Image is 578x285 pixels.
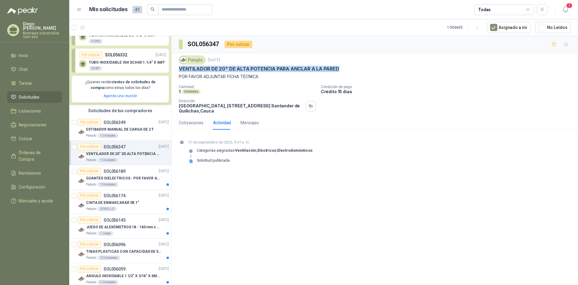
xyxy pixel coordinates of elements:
p: [DATE] [159,217,169,223]
a: Por cotizarSOL056189[DATE] Company LogoGUANTES DIELECTRICOS - POR FAVOR ADJUNTAR SU FICHA TECNICA... [69,165,171,190]
p: [DATE] [159,119,169,125]
p: ¿Quieres recibir como estas todos los días? [75,79,165,91]
img: Company Logo [78,177,85,185]
span: Cotizar [19,135,33,142]
p: Diego [PERSON_NAME] [23,22,62,30]
p: POR FAVOR ADJUNTAR FICHA TÉCNICA [179,73,571,80]
img: Company Logo [78,128,85,136]
button: No Leídos [535,22,571,33]
div: 1 Unidades [98,158,118,163]
span: Remisiones [19,170,41,176]
span: Negociaciones [19,122,46,128]
a: Remisiones [7,167,62,179]
span: Solicitudes [19,94,39,100]
img: Company Logo [180,57,187,63]
p: 1 [179,89,181,94]
img: Company Logo [78,202,85,209]
div: 12 Unidades [98,255,120,260]
p: Patojito [86,133,96,138]
h1: Mis solicitudes [89,5,128,14]
div: Por cotizar [78,192,101,199]
p: SOL056096 [104,242,126,247]
a: Por cotizarSOL056096[DATE] Company LogoTINAS PLASTICAS CON CAPACIDAD DE 50 KGPatojito12 Unidades [69,239,171,263]
div: Por cotizar [225,41,252,48]
div: Por cotizar [78,143,101,150]
p: Patojito [86,158,96,163]
p: VENTILADOR DE 20" DE ALTA POTENCIA PARA ANCLAR A LA PARED [179,66,339,72]
div: 6 UND [89,39,103,44]
p: Montajes industriales Gam sas [23,31,62,39]
span: 41 [132,6,142,13]
p: Cantidad [179,85,316,89]
a: Inicio [7,50,62,61]
a: Cotizar [7,133,62,144]
div: Cotizaciones [179,119,204,126]
p: Patojito [86,182,96,187]
img: Logo peakr [7,7,38,14]
b: cientos de solicitudes de compra [91,80,156,90]
div: Solicitud publicada [197,158,230,163]
a: Chat [7,64,62,75]
p: Condición de pago [321,85,576,89]
button: Asignado a mi [487,22,530,33]
p: TUBO INOXIDABLE 304 SCH40 1.1/4" X 6MT [89,60,165,65]
p: SOL056174 [104,194,126,198]
p: Dirección [179,99,303,103]
p: [DATE] [159,266,169,272]
span: Configuración [19,184,45,190]
a: Agenda una reunión [104,94,137,98]
p: SOL056059 [104,267,126,271]
span: Chat [19,66,28,73]
div: Unidades [182,89,200,94]
img: Company Logo [78,251,85,258]
a: Negociaciones [7,119,62,131]
button: 1 [560,4,571,15]
div: Solicitudes de tus compradores [69,105,171,116]
p: Patojito [86,280,96,285]
p: TINAS PLASTICAS CON CAPACIDAD DE 50 KG [86,249,161,255]
p: [GEOGRAPHIC_DATA], [STREET_ADDRESS] Santander de Quilichao , Cauca [179,103,303,113]
a: Por cotizarSOL056174[DATE] Company LogoCINTA DE ENMASCARAR DE 1"Patojito20 ROLLO [69,190,171,214]
p: ANGULO INOXIDABLE 1 1/2" X 3/16" X 6MTS [86,273,161,279]
a: Manuales y ayuda [7,195,62,207]
a: Por cotizarSOL056145[DATE] Company LogoJUEGO DE ALEXÓMETROS 18 - 160 mm x 0,01 mm 2824-S3Patojito... [69,214,171,239]
p: SOL056349 [104,120,126,125]
a: Licitaciones [7,105,62,117]
p: [DATE] [156,52,166,58]
span: Tareas [19,80,32,87]
div: 1 - 50 de 55 [447,23,482,32]
p: 17 de septiembre de 2025, 9:41 a. m. [188,139,312,145]
p: ESTIBADOR MANUAL DE CARGA DE 2 T [86,127,154,132]
div: Todas [478,6,491,13]
a: Configuración [7,181,62,193]
div: 1 Unidades [98,182,118,187]
p: Crédito 15 días [321,89,576,94]
span: Órdenes de Compra [19,149,56,163]
p: JUEGO DE ALEXÓMETROS 18 - 160 mm x 0,01 mm 2824-S3 [86,224,161,230]
a: Por cotizarSOL056347[DATE] Company LogoVENTILADOR DE 20" DE ALTA POTENCIA PARA ANCLAR A LA PAREDP... [69,141,171,165]
div: Por cotizar [78,265,101,273]
p: [DATE] [159,242,169,247]
p: GUANTES DIELECTRICOS - POR FAVOR ADJUNTAR SU FICHA TECNICA [86,176,161,181]
p: SOL056332 [105,52,127,58]
strong: Eléctricos [257,148,276,153]
span: Inicio [19,52,28,59]
p: Patojito [86,207,96,211]
p: Patojito [86,255,96,260]
p: SOL056145 [104,218,126,222]
div: 2 Unidades [98,280,118,285]
a: Solicitudes [7,91,62,103]
img: Company Logo [78,153,85,160]
div: Por cotizar [78,168,101,175]
p: Categorías asignadas: , , [197,148,312,153]
div: Por cotizar [78,119,101,126]
h3: SOL056347 [188,40,220,49]
p: SOL056347 [104,145,126,149]
div: Mensajes [241,119,259,126]
p: Patojito [86,231,96,236]
span: 1 [566,3,573,8]
strong: Electrodomésticos [277,148,312,153]
div: Patojito [179,55,206,65]
p: VENTILADOR DE 20" DE ALTA POTENCIA PARA ANCLAR A LA PARED [86,151,161,157]
p: [DATE] [159,193,169,198]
